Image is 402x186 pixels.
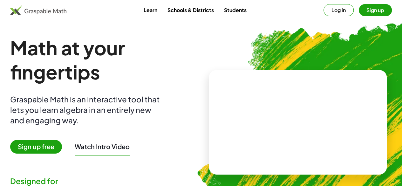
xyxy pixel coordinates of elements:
[162,4,219,16] a: Schools & Districts
[359,4,392,16] button: Sign up
[219,4,251,16] a: Students
[10,94,163,126] div: Graspable Math is an interactive tool that lets you learn algebra in an entirely new and engaging...
[138,4,162,16] a: Learn
[10,36,199,84] h1: Math at your fingertips
[10,140,62,154] span: Sign up free
[250,98,345,146] video: What is this? This is dynamic math notation. Dynamic math notation plays a central role in how Gr...
[75,142,130,151] button: Watch Intro Video
[324,4,354,16] button: Log in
